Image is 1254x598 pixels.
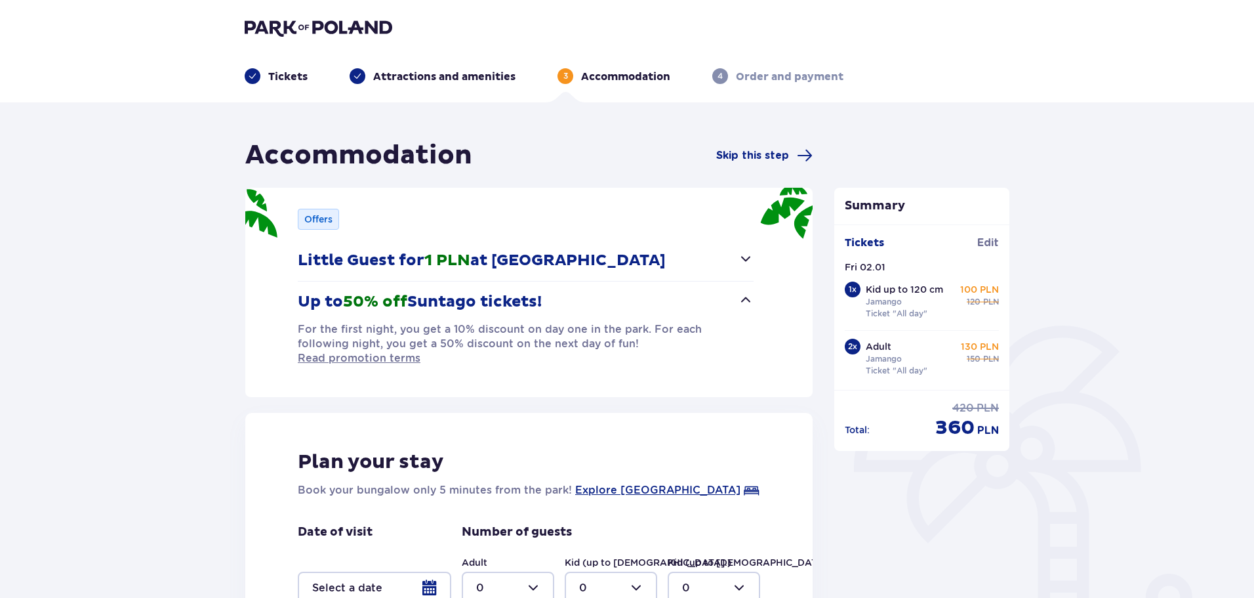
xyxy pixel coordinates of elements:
[718,70,723,82] p: 4
[373,70,516,84] p: Attractions and amenities
[983,353,999,365] span: PLN
[298,251,666,270] p: Little Guest for at [GEOGRAPHIC_DATA]
[563,70,568,82] p: 3
[845,339,860,354] div: 2 x
[845,423,870,437] p: Total :
[736,70,843,84] p: Order and payment
[298,240,754,281] button: Little Guest for1 PLNat [GEOGRAPHIC_DATA]
[983,296,999,308] span: PLN
[304,213,333,226] p: Offers
[935,416,975,440] span: 360
[866,340,891,353] p: Adult
[298,322,754,366] div: Up to50% offSuntago tickets!
[565,556,731,569] label: Kid (up to [DEMOGRAPHIC_DATA].)
[845,236,884,250] p: Tickets
[298,482,572,498] p: Book your bungalow only 5 minutes from the park!
[245,68,308,84] div: Tickets
[268,70,308,84] p: Tickets
[350,68,516,84] div: Attractions and amenities
[557,68,670,84] div: 3Accommodation
[866,308,927,320] p: Ticket "All day"
[845,282,860,297] div: 1 x
[977,401,999,416] span: PLN
[967,353,981,365] span: 150
[298,450,444,475] p: Plan your stay
[298,282,754,322] button: Up to50% offSuntago tickets!
[834,198,1010,214] p: Summary
[298,351,420,366] a: Read promotion terms
[960,283,999,296] p: 100 PLN
[977,423,999,438] span: PLN
[575,482,740,498] a: Explore [GEOGRAPHIC_DATA]
[424,251,470,270] span: 1 PLN
[668,556,834,569] label: Kid (up to [DEMOGRAPHIC_DATA].)
[866,353,902,365] p: Jamango
[462,556,487,569] label: Adult
[245,139,472,172] h1: Accommodation
[952,401,974,416] span: 420
[866,283,943,296] p: Kid up to 120 cm
[716,148,789,163] span: Skip this step
[866,365,927,377] p: Ticket "All day"
[967,296,981,308] span: 120
[298,322,754,366] p: For the first night, you get a 10% discount on day one in the park. For each following night, you...
[961,340,999,353] p: 130 PLN
[712,68,843,84] div: 4Order and payment
[845,261,885,274] p: Fri 02.01
[298,292,542,312] p: Up to Suntago tickets!
[343,292,407,312] span: 50% off
[462,524,572,540] p: Number of guests
[298,524,373,540] p: Date of visit
[581,70,670,84] p: Accommodation
[245,18,392,37] img: Park of Poland logo
[977,236,999,250] span: Edit
[866,296,902,308] p: Jamango
[716,148,813,163] a: Skip this step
